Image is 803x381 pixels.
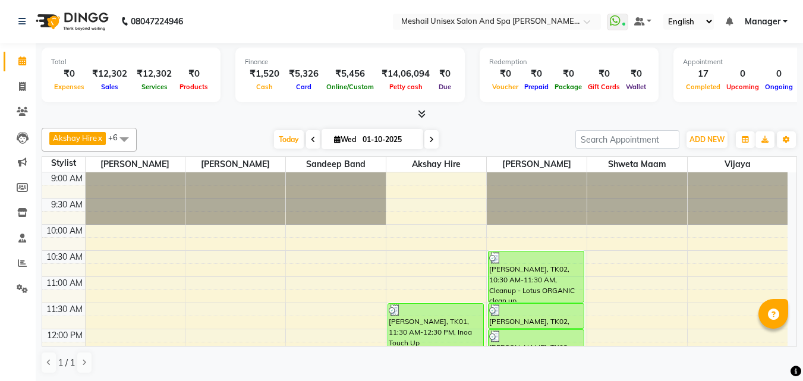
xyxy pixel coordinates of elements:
div: ₹0 [521,67,552,81]
span: Upcoming [723,83,762,91]
div: 9:30 AM [49,199,85,211]
div: 11:00 AM [44,277,85,289]
div: 12:00 PM [45,329,85,342]
span: Cash [253,83,276,91]
span: Ongoing [762,83,796,91]
div: ₹0 [552,67,585,81]
div: ₹0 [585,67,623,81]
div: ₹12,302 [87,67,132,81]
span: +6 [108,133,127,142]
span: [PERSON_NAME] [185,157,285,172]
input: 2025-10-01 [359,131,418,149]
span: Akshay Hire [53,133,97,143]
span: Products [177,83,211,91]
div: ₹12,302 [132,67,177,81]
div: [PERSON_NAME], TK01, 11:30 AM-12:30 PM, Inoa Touch Up [388,304,483,354]
div: Redemption [489,57,649,67]
a: x [97,133,102,143]
div: ₹0 [177,67,211,81]
button: ADD NEW [687,131,728,148]
span: Sales [98,83,121,91]
div: [PERSON_NAME], TK02, 11:30 AM-12:00 PM, Waxing - WAXING Woman Imported Eyebrows [489,304,584,328]
span: Petty cash [386,83,426,91]
div: 0 [723,67,762,81]
input: Search Appointment [575,130,679,149]
div: ₹0 [51,67,87,81]
span: Today [274,130,304,149]
div: 11:30 AM [44,303,85,316]
div: [PERSON_NAME], TK02, 12:00 PM-12:30 PM, Waxing - WAXING Woman Imported Full Face [489,330,584,354]
span: Online/Custom [323,83,377,91]
div: 10:30 AM [44,251,85,263]
span: Vijaya [688,157,788,172]
div: ₹0 [489,67,521,81]
div: 10:00 AM [44,225,85,237]
div: Stylist [42,157,85,169]
div: [PERSON_NAME], TK02, 10:30 AM-11:30 AM, Cleanup - Lotus ORGANIC clean up [489,251,584,302]
span: Sandeep Band [286,157,386,172]
span: Gift Cards [585,83,623,91]
span: Manager [745,15,780,28]
div: ₹14,06,094 [377,67,434,81]
span: Wed [331,135,359,144]
iframe: chat widget [753,333,791,369]
div: ₹0 [623,67,649,81]
span: 1 / 1 [58,357,75,369]
img: logo [30,5,112,38]
div: ₹5,456 [323,67,377,81]
span: [PERSON_NAME] [487,157,587,172]
div: 9:00 AM [49,172,85,185]
span: Akshay Hire [386,157,486,172]
span: Completed [683,83,723,91]
div: Total [51,57,211,67]
span: Due [436,83,454,91]
span: Wallet [623,83,649,91]
span: Shweta maam [587,157,687,172]
div: Finance [245,57,455,67]
span: [PERSON_NAME] [86,157,185,172]
div: 17 [683,67,723,81]
div: ₹1,520 [245,67,284,81]
span: ADD NEW [689,135,725,144]
span: Services [138,83,171,91]
span: Package [552,83,585,91]
span: Voucher [489,83,521,91]
span: Card [293,83,314,91]
div: ₹5,326 [284,67,323,81]
b: 08047224946 [131,5,183,38]
div: 0 [762,67,796,81]
span: Expenses [51,83,87,91]
span: Prepaid [521,83,552,91]
div: ₹0 [434,67,455,81]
